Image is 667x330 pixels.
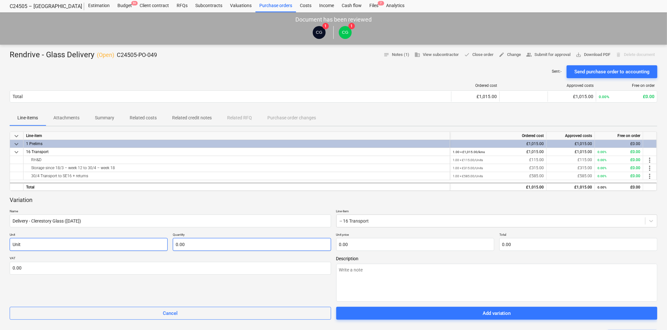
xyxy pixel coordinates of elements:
div: £0.00 [598,140,640,148]
button: View subcontractor [412,50,461,60]
button: Change [496,50,523,60]
div: Ordered cost [450,132,547,140]
span: View subcontractor [414,51,459,59]
button: Notes (1) [381,50,412,60]
div: Free on order [599,83,655,88]
span: edit [499,52,505,58]
small: 0.00% [599,95,609,99]
div: £585.00 [453,172,544,180]
small: 0.00% [598,166,607,170]
div: £315.00 [453,164,544,172]
span: keyboard_arrow_down [13,140,20,148]
div: £585.00 [549,172,592,180]
span: save_alt [576,52,581,58]
small: 1.00 × £1,015.00 / kms [453,150,485,154]
small: 0.00% [598,150,607,154]
div: Add variation [483,309,511,317]
p: Document has been reviewed [295,16,372,23]
div: £1,015.00 [549,140,592,148]
div: £1,015.00 [454,94,497,99]
span: notes [384,52,389,58]
button: Add variation [336,307,658,320]
div: Free on order [595,132,643,140]
p: Quantity [173,233,331,238]
span: CG [316,30,322,35]
span: CG [342,30,348,35]
span: 1 [348,23,355,29]
span: keyboard_arrow_down [13,148,20,156]
div: Total [23,183,450,191]
small: 1.00 × £115.00 / Units [453,158,483,162]
button: Submit for approval [523,50,573,60]
div: £115.00 [549,156,592,164]
div: £0.00 [599,94,654,99]
div: Send purchase order to accounting [574,68,650,76]
div: Line-item [23,132,450,140]
small: 0.00% [598,174,607,178]
span: keyboard_arrow_down [13,132,20,140]
div: £1,015.00 [453,183,544,191]
p: Variation [10,196,32,204]
p: Line-item [336,209,658,215]
div: £0.00 [598,156,640,164]
div: 30/4 Transport to SE16 + returns [26,172,447,180]
div: Cristi Gandulescu [313,26,326,39]
div: £1,015.00 [551,94,593,99]
small: 1.00 × £585.00 / Units [453,174,483,178]
span: Download PDF [576,51,610,59]
span: business [414,52,420,58]
span: Description [336,256,658,261]
small: 0.00% [598,158,607,162]
p: Summary [95,115,114,121]
p: C24505-PO-049 [117,51,157,59]
div: £0.00 [598,148,640,156]
div: Total [13,94,23,99]
p: Unit [10,233,168,238]
button: Send purchase order to accounting [567,65,657,78]
p: Related credit notes [172,115,212,121]
span: more_vert [646,156,653,164]
div: Approved costs [551,83,594,88]
div: Storage since 18/3 – week 12 to 30/4 – week 18 [26,164,447,172]
small: 1.00 × £315.00 / Units [453,166,483,170]
span: 9+ [131,1,138,5]
p: Attachments [53,115,79,121]
div: Cristi Gandulescu [339,26,352,39]
div: £0.00 [598,183,640,191]
button: Download PDF [573,50,613,60]
div: C24505 – [GEOGRAPHIC_DATA] [10,3,77,10]
div: £115.00 [453,156,544,164]
span: 1 [322,23,329,29]
span: 7 [378,1,384,5]
div: £1,015.00 [549,148,592,156]
p: Name [10,209,331,215]
div: Rendrive - Glass Delivery [10,50,157,60]
span: Notes (1) [384,51,409,59]
p: VAT [10,256,331,261]
button: Close order [461,50,496,60]
button: Cancel [10,307,331,320]
div: £1,015.00 [453,148,544,156]
div: £1,015.00 [549,183,592,191]
p: Sent : - [552,69,561,74]
span: more_vert [646,164,653,172]
small: 0.00% [598,186,607,189]
p: Total [499,233,657,238]
span: Close order [464,51,494,59]
span: more_vert [646,172,653,180]
div: £315.00 [549,164,592,172]
div: Approved costs [547,132,595,140]
div: £0.00 [598,172,640,180]
div: Ordered cost [454,83,497,88]
div: £0.00 [598,164,640,172]
span: Change [499,51,521,59]
div: 1 Prelims [26,140,447,148]
p: Unit price [336,233,494,238]
div: Cancel [163,309,178,317]
div: £1,015.00 [453,140,544,148]
p: Line-items [17,115,38,121]
span: done [464,52,470,58]
p: Related costs [130,115,157,121]
div: RH&D [26,156,447,164]
span: 16 Transport [26,150,49,154]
